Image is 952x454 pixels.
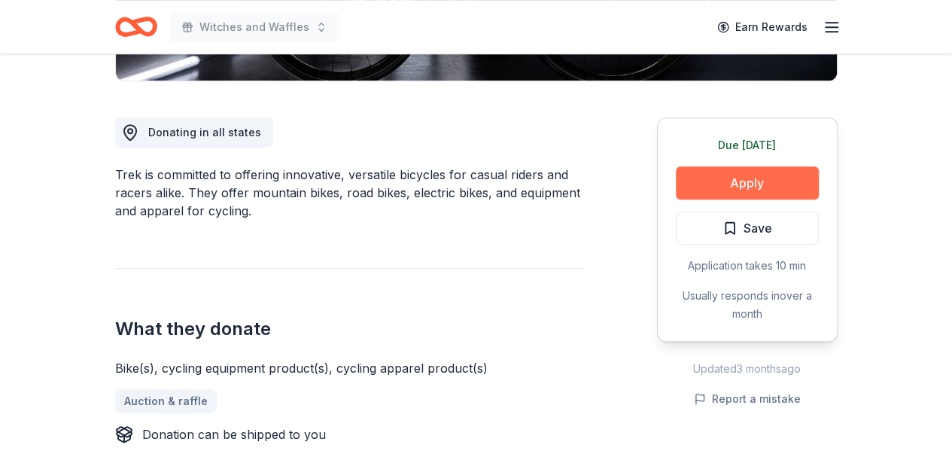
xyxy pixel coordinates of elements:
[744,218,772,238] span: Save
[676,166,819,200] button: Apply
[676,287,819,323] div: Usually responds in over a month
[657,360,838,378] div: Updated 3 months ago
[694,390,801,408] button: Report a mistake
[708,14,817,41] a: Earn Rewards
[115,9,157,44] a: Home
[115,359,585,377] div: Bike(s), cycling equipment product(s), cycling apparel product(s)
[676,257,819,275] div: Application takes 10 min
[115,317,585,341] h2: What they donate
[142,425,326,443] div: Donation can be shipped to you
[676,212,819,245] button: Save
[169,12,339,42] button: Witches and Waffles
[676,136,819,154] div: Due [DATE]
[115,389,217,413] a: Auction & raffle
[199,18,309,36] span: Witches and Waffles
[148,126,261,139] span: Donating in all states
[115,166,585,220] div: Trek is committed to offering innovative, versatile bicycles for casual riders and racers alike. ...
